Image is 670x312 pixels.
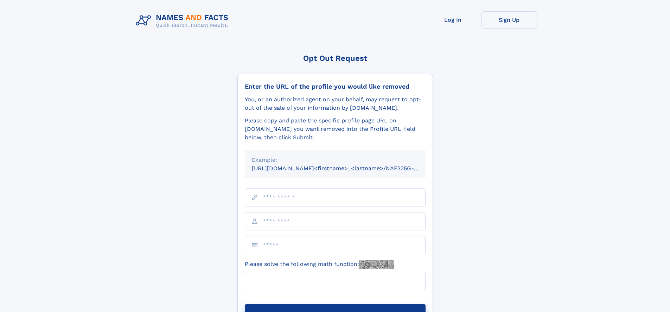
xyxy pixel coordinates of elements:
[481,11,537,28] a: Sign Up
[245,260,394,269] label: Please solve the following math function:
[133,11,234,30] img: Logo Names and Facts
[245,95,426,112] div: You, or an authorized agent on your behalf, may request to opt-out of the sale of your informatio...
[245,83,426,90] div: Enter the URL of the profile you would like removed
[245,116,426,142] div: Please copy and paste the specific profile page URL on [DOMAIN_NAME] you want removed into the Pr...
[425,11,481,28] a: Log In
[252,156,419,164] div: Example:
[237,54,433,63] div: Opt Out Request
[252,165,439,172] small: [URL][DOMAIN_NAME]<firstname>_<lastname>/NAF325G-xxxxxxxx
